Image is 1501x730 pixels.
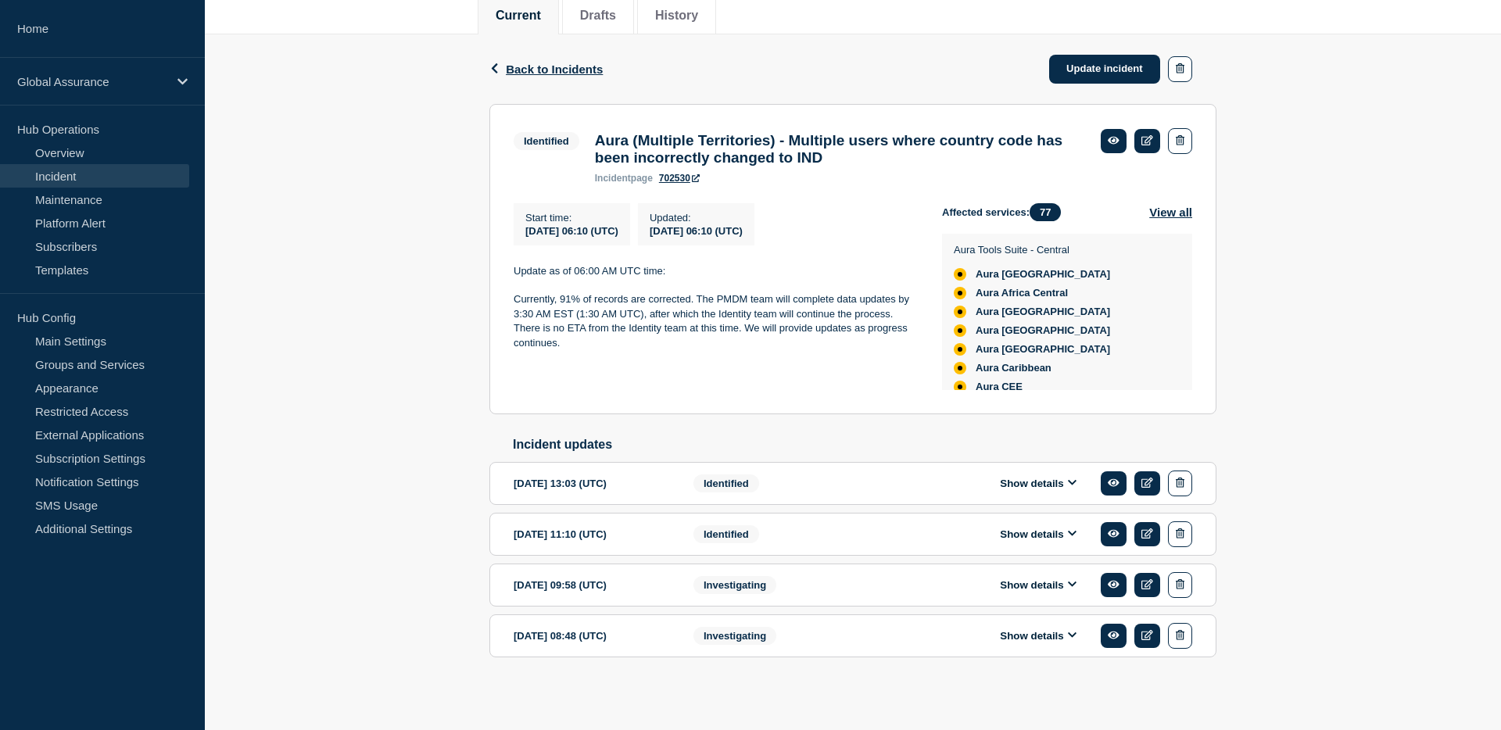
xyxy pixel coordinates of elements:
[976,306,1110,318] span: Aura [GEOGRAPHIC_DATA]
[514,521,670,547] div: [DATE] 11:10 (UTC)
[995,477,1081,490] button: Show details
[17,75,167,88] p: Global Assurance
[954,362,966,374] div: affected
[693,474,759,492] span: Identified
[513,438,1216,452] h2: Incident updates
[595,173,631,184] span: incident
[693,525,759,543] span: Identified
[976,287,1068,299] span: Aura Africa Central
[976,268,1110,281] span: Aura [GEOGRAPHIC_DATA]
[595,132,1086,166] h3: Aura (Multiple Territories) - Multiple users where country code has been incorrectly changed to IND
[514,292,917,350] p: Currently, 91% of records are corrected. The PMDM team will complete data updates by 3:30 AM EST ...
[1030,203,1061,221] span: 77
[995,629,1081,642] button: Show details
[514,471,670,496] div: [DATE] 13:03 (UTC)
[942,203,1069,221] span: Affected services:
[525,225,618,237] span: [DATE] 06:10 (UTC)
[976,362,1051,374] span: Aura Caribbean
[954,343,966,356] div: affected
[496,9,541,23] button: Current
[954,244,1177,256] p: Aura Tools Suite - Central
[954,306,966,318] div: affected
[650,212,743,224] p: Updated :
[976,381,1023,393] span: Aura CEE
[995,528,1081,541] button: Show details
[514,623,670,649] div: [DATE] 08:48 (UTC)
[489,63,603,76] button: Back to Incidents
[693,576,776,594] span: Investigating
[506,63,603,76] span: Back to Incidents
[514,132,579,150] span: Identified
[514,264,917,278] p: Update as of 06:00 AM UTC time:
[1049,55,1160,84] a: Update incident
[976,324,1110,337] span: Aura [GEOGRAPHIC_DATA]
[954,268,966,281] div: affected
[954,324,966,337] div: affected
[525,212,618,224] p: Start time :
[659,173,700,184] a: 702530
[693,627,776,645] span: Investigating
[1149,203,1192,221] button: View all
[995,578,1081,592] button: Show details
[954,287,966,299] div: affected
[954,381,966,393] div: affected
[514,572,670,598] div: [DATE] 09:58 (UTC)
[976,343,1110,356] span: Aura [GEOGRAPHIC_DATA]
[580,9,616,23] button: Drafts
[650,224,743,237] div: [DATE] 06:10 (UTC)
[595,173,653,184] p: page
[655,9,698,23] button: History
